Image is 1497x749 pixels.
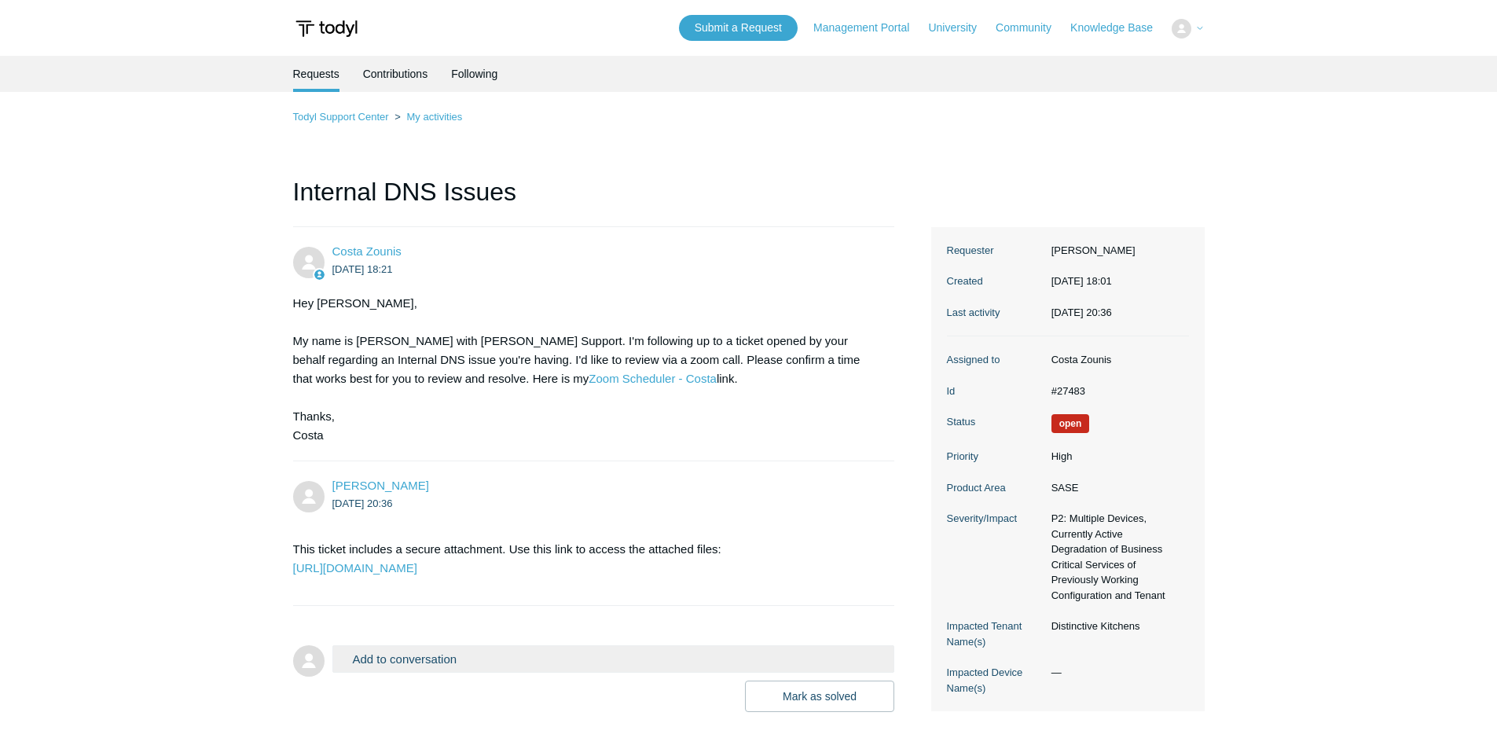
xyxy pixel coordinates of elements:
[293,173,895,227] h1: Internal DNS Issues
[451,56,497,92] a: Following
[947,384,1044,399] dt: Id
[363,56,428,92] a: Contributions
[1044,384,1189,399] dd: #27483
[332,263,393,275] time: 2025-08-15T18:21:41Z
[1044,352,1189,368] dd: Costa Zounis
[391,111,462,123] li: My activities
[947,480,1044,496] dt: Product Area
[1051,414,1090,433] span: We are working on a response for you
[332,479,429,492] a: [PERSON_NAME]
[947,449,1044,464] dt: Priority
[293,540,879,578] p: This ticket includes a secure attachment. Use this link to access the attached files:
[1044,619,1189,634] dd: Distinctive Kitchens
[947,414,1044,430] dt: Status
[996,20,1067,36] a: Community
[679,15,798,41] a: Submit a Request
[332,645,895,673] button: Add to conversation
[293,294,879,445] div: Hey [PERSON_NAME], My name is [PERSON_NAME] with [PERSON_NAME] Support. I'm following up to a tic...
[332,244,402,258] a: Costa Zounis
[947,511,1044,527] dt: Severity/Impact
[947,352,1044,368] dt: Assigned to
[293,14,360,43] img: Todyl Support Center Help Center home page
[1051,307,1112,318] time: 2025-08-15T20:36:51+00:00
[332,497,393,509] time: 2025-08-15T20:36:51Z
[589,372,717,385] a: Zoom Scheduler - Costa
[293,56,339,92] li: Requests
[745,681,894,712] button: Mark as solved
[947,619,1044,649] dt: Impacted Tenant Name(s)
[1044,665,1189,681] dd: —
[947,274,1044,289] dt: Created
[1044,243,1189,259] dd: [PERSON_NAME]
[947,305,1044,321] dt: Last activity
[928,20,992,36] a: University
[1070,20,1169,36] a: Knowledge Base
[332,479,429,492] span: Seth Boxer
[947,243,1044,259] dt: Requester
[406,111,462,123] a: My activities
[947,665,1044,696] dt: Impacted Device Name(s)
[293,111,389,123] a: Todyl Support Center
[1044,480,1189,496] dd: SASE
[1044,449,1189,464] dd: High
[1051,275,1112,287] time: 2025-08-15T18:01:32+00:00
[293,111,392,123] li: Todyl Support Center
[1044,511,1189,603] dd: P2: Multiple Devices, Currently Active Degradation of Business Critical Services of Previously Wo...
[813,20,925,36] a: Management Portal
[293,561,417,575] a: [URL][DOMAIN_NAME]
